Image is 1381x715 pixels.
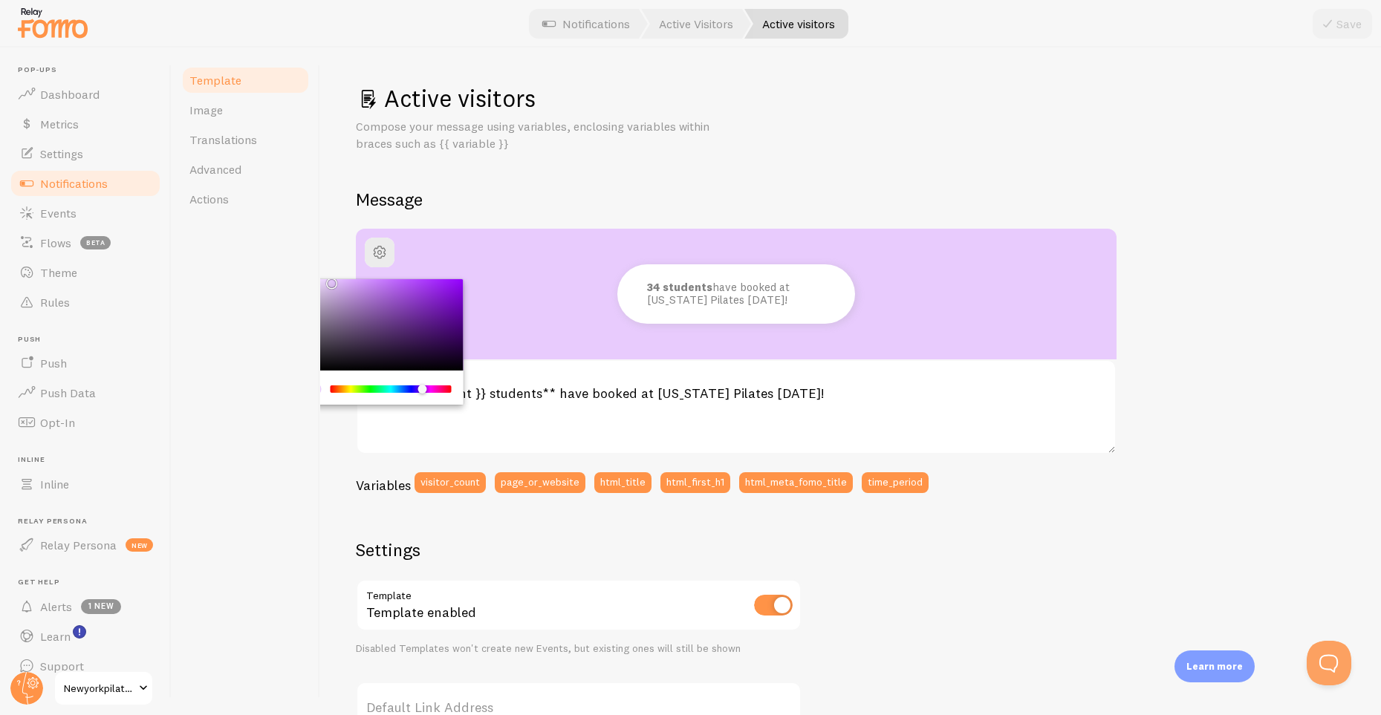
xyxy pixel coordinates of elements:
h1: Active visitors [356,83,1345,114]
span: Relay Persona [18,517,162,526]
a: Template [181,65,311,95]
div: Template enabled [356,579,802,633]
span: Inline [18,455,162,465]
a: Theme [9,258,162,287]
a: Push Data [9,378,162,408]
h2: Message [356,188,1345,211]
div: Chrome color picker [296,279,464,405]
a: Advanced [181,154,311,184]
span: Translations [189,132,257,147]
button: html_title [594,472,651,493]
a: Actions [181,184,311,214]
a: Push [9,348,162,378]
label: Notification Message [356,359,1117,385]
a: Learn [9,621,162,651]
a: Events [9,198,162,228]
span: Template [189,73,241,88]
button: html_meta_fomo_title [739,472,853,493]
span: Alerts [40,599,72,614]
iframe: Help Scout Beacon - Open [1307,641,1351,685]
div: Disabled Templates won't create new Events, but existing ones will still be shown [356,642,802,656]
span: Newyorkpilates [64,679,134,697]
strong: 34 students [647,280,712,294]
span: Push [40,356,67,370]
button: html_first_h1 [660,472,730,493]
span: Rules [40,295,70,310]
a: Opt-In [9,408,162,437]
a: Inline [9,469,162,499]
span: Events [40,206,77,221]
p: Compose your message using variables, enclosing variables within braces such as {{ variable }} [356,118,712,152]
a: Alerts 1 new [9,592,162,621]
span: Advanced [189,162,241,177]
span: beta [80,236,111,249]
span: Image [189,102,223,117]
span: Flows [40,235,71,250]
a: Support [9,651,162,681]
a: Settings [9,139,162,169]
span: Push Data [40,385,96,400]
a: Relay Persona new [9,530,162,560]
a: Metrics [9,109,162,139]
h3: Variables [356,477,411,494]
a: Image [181,95,311,125]
span: Get Help [18,578,162,587]
span: Push [18,335,162,345]
span: Notifications [40,176,108,191]
p: have booked at [US_STATE] Pilates [DATE]! [647,281,796,306]
span: 1 new [81,599,121,614]
span: Metrics [40,117,79,131]
a: Translations [181,125,311,154]
span: Inline [40,477,69,492]
span: Theme [40,265,77,280]
a: Flows beta [9,228,162,258]
span: new [126,538,153,552]
span: Pop-ups [18,65,162,75]
span: Opt-In [40,415,75,430]
button: visitor_count [415,472,486,493]
span: Actions [189,192,229,206]
span: Relay Persona [40,538,117,552]
svg: <p>Watch New Feature Tutorials!</p> [73,625,86,639]
img: fomo-relay-logo-orange.svg [16,4,90,42]
span: Settings [40,146,83,161]
span: Support [40,659,84,673]
span: Dashboard [40,87,100,102]
a: Newyorkpilates [53,670,154,706]
span: Learn [40,629,71,644]
button: time_period [862,472,929,493]
p: Learn more [1186,659,1243,673]
button: page_or_website [495,472,585,493]
a: Dashboard [9,79,162,109]
a: Notifications [9,169,162,198]
a: Rules [9,287,162,317]
div: Learn more [1174,650,1255,682]
h2: Settings [356,538,802,561]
